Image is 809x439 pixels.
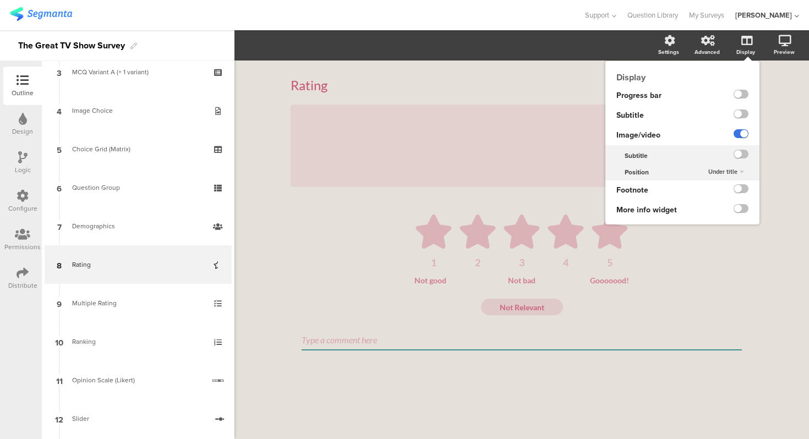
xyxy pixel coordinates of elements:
div: Demographics [72,221,204,232]
div: 5 [591,257,629,267]
span: 8 [57,259,62,271]
span: 11 [56,374,63,386]
span: 10 [55,336,63,348]
div: Outline [12,88,34,98]
div: 2 [458,257,497,267]
span: 4 [57,105,62,117]
div: Display [736,48,755,56]
a: 7 Demographics [45,207,232,245]
div: Gooooood! [565,276,629,285]
span: Footnote [616,184,648,196]
div: 3 [502,257,541,267]
div: MCQ Variant A (+ 1 variant) [72,67,204,78]
div: Design [12,127,33,136]
span: 5 [57,143,62,155]
a: 6 Question Group [45,168,232,207]
div: Not bad [490,276,554,285]
div: Distribute [8,281,37,290]
div: Slider [72,413,207,424]
span: 9 [57,297,62,309]
span: Support [585,10,609,20]
span: Image/video [616,129,660,141]
a: 5 Choice Grid (Matrix) [45,130,232,168]
span: Under title [708,167,737,176]
div: Ranking [72,336,204,347]
div: Not good [414,276,479,285]
div: Question Group [72,182,204,193]
div: Configure [8,204,37,213]
span: Position [625,167,649,177]
div: Logic [15,165,31,175]
span: Subtitle [625,151,648,161]
div: Multiple Rating [72,298,204,309]
div: Rating [72,259,204,270]
div: [PERSON_NAME] [735,10,792,20]
div: Advanced [695,48,720,56]
span: 7 [57,220,62,232]
div: Settings [658,48,679,56]
div: Preview [774,48,795,56]
div: Image Choice [72,105,204,116]
a: 10 Ranking [45,322,232,361]
div: 1 [414,257,453,267]
a: 8 Rating [45,245,232,284]
div: Rating [291,77,753,94]
a: 12 Slider [45,399,232,438]
div: Permissions [4,242,41,252]
span: Subtitle [616,109,644,121]
a: 4 Image Choice [45,91,232,130]
a: 3 MCQ Variant A (+ 1 variant) [45,53,232,91]
div: Opinion Scale (Likert) [72,375,204,386]
img: segmanta logo [10,7,72,21]
a: 11 Opinion Scale (Likert) [45,361,232,399]
span: Progress bar [616,90,662,101]
a: 9 Multiple Rating [45,284,232,322]
div: Display [605,71,759,84]
div: 4 [546,257,585,267]
div: Choice Grid (Matrix) [72,144,204,155]
span: More info widget [616,204,677,216]
div: The Great TV Show Survey [18,37,125,54]
span: 3 [57,66,62,78]
span: 12 [55,413,63,425]
span: 6 [57,182,62,194]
